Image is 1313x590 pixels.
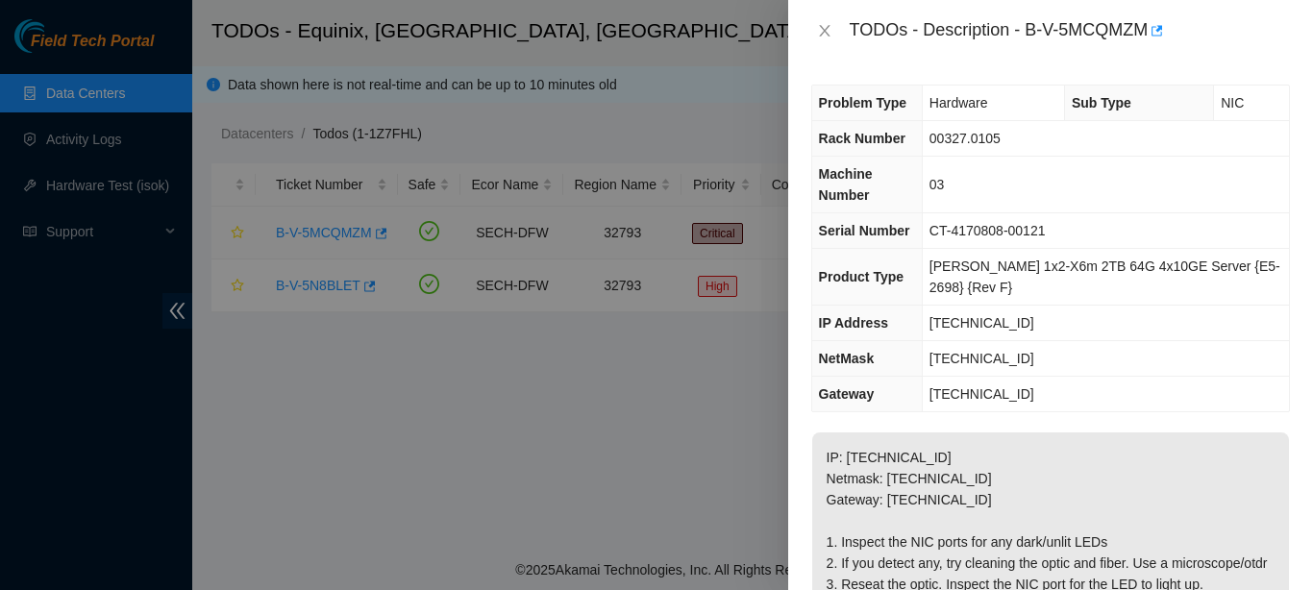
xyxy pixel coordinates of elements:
[819,131,905,146] span: Rack Number
[929,258,1280,295] span: [PERSON_NAME] 1x2-X6m 2TB 64G 4x10GE Server {E5-2698} {Rev F}
[819,315,888,331] span: IP Address
[819,95,907,111] span: Problem Type
[819,386,875,402] span: Gateway
[929,386,1034,402] span: [TECHNICAL_ID]
[929,315,1034,331] span: [TECHNICAL_ID]
[929,131,1001,146] span: 00327.0105
[850,15,1290,46] div: TODOs - Description - B-V-5MCQMZM
[819,269,904,284] span: Product Type
[929,351,1034,366] span: [TECHNICAL_ID]
[1072,95,1131,111] span: Sub Type
[929,177,945,192] span: 03
[819,351,875,366] span: NetMask
[929,223,1046,238] span: CT-4170808-00121
[811,22,838,40] button: Close
[929,95,988,111] span: Hardware
[819,166,873,203] span: Machine Number
[819,223,910,238] span: Serial Number
[1221,95,1244,111] span: NIC
[817,23,832,38] span: close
